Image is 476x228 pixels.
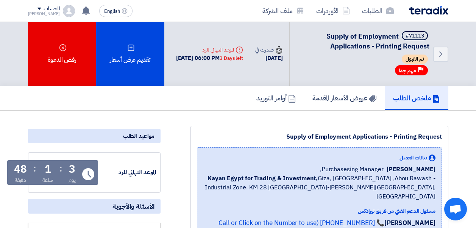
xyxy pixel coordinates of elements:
img: profile_test.png [63,5,75,17]
span: Supply of Employment Applications - Printing Request [326,31,429,51]
div: 1 [45,164,51,175]
span: [PERSON_NAME] [387,165,435,174]
a: أوامر التوريد [248,86,304,110]
b: Kayan Egypt for Trading & Investment, [208,174,318,183]
div: [DATE] 06:00 PM [176,54,243,62]
img: Teradix logo [409,6,448,15]
div: Supply of Employment Applications - Printing Request [197,132,442,141]
div: ساعة [42,176,53,184]
div: الموعد النهائي للرد [100,168,156,177]
div: دقيقة [15,176,27,184]
div: الحساب [44,6,60,12]
div: : [33,162,36,175]
div: الموعد النهائي للرد [176,46,243,54]
span: Purchasesing Manager, [320,165,384,174]
div: صدرت في [255,46,282,54]
a: الأوردرات [310,2,356,20]
strong: [PERSON_NAME] [384,218,435,228]
div: 48 [14,164,27,175]
div: [PERSON_NAME] [28,12,60,16]
div: [DATE] [255,54,282,62]
a: ملف الشركة [256,2,310,20]
a: ملخص الطلب [385,86,448,110]
a: الطلبات [356,2,400,20]
div: 3 Days left [220,55,243,62]
div: تقديم عرض أسعار [96,22,164,86]
div: رفض الدعوة [28,22,96,86]
span: Giza, [GEOGRAPHIC_DATA] ,Abou Rawash - Industrial Zone. KM 28 [GEOGRAPHIC_DATA]-[PERSON_NAME][GEO... [203,174,435,201]
a: عروض الأسعار المقدمة [304,86,385,110]
h5: ملخص الطلب [393,94,440,102]
span: مهم جدا [399,67,416,74]
span: بيانات العميل [400,154,427,162]
div: مسئول الدعم الفني من فريق تيرادكس [203,207,435,215]
span: تم القبول [402,55,428,64]
button: English [99,5,133,17]
div: مواعيد الطلب [28,129,161,143]
h5: Supply of Employment Applications - Printing Request [299,31,429,51]
h5: أوامر التوريد [256,94,296,102]
div: : [59,162,62,175]
div: يوم [69,176,76,184]
span: الأسئلة والأجوبة [112,202,155,211]
a: Open chat [444,198,467,220]
div: 3 [69,164,75,175]
h5: عروض الأسعار المقدمة [312,94,376,102]
div: #71113 [406,33,424,39]
span: English [104,9,120,14]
